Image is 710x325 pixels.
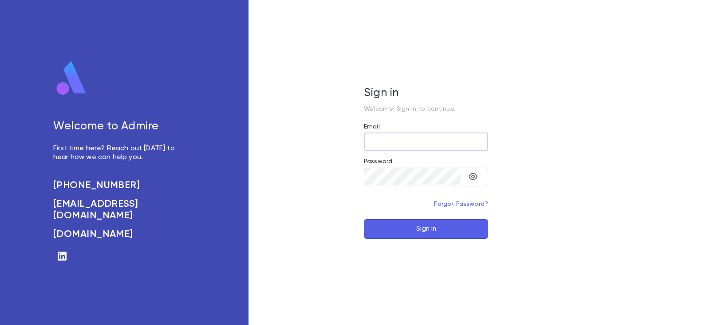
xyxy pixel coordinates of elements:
[364,219,488,239] button: Sign In
[53,60,90,96] img: logo
[53,120,185,133] h5: Welcome to Admire
[364,123,380,130] label: Email
[464,168,482,185] button: toggle password visibility
[53,229,185,240] a: [DOMAIN_NAME]
[53,198,185,221] a: [EMAIL_ADDRESS][DOMAIN_NAME]
[53,144,185,162] p: First time here? Reach out [DATE] to hear how we can help you.
[364,158,392,165] label: Password
[53,180,185,191] a: [PHONE_NUMBER]
[364,105,488,112] p: Welcome! Sign in to continue.
[364,87,488,100] h5: Sign in
[434,201,488,207] a: Forgot Password?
